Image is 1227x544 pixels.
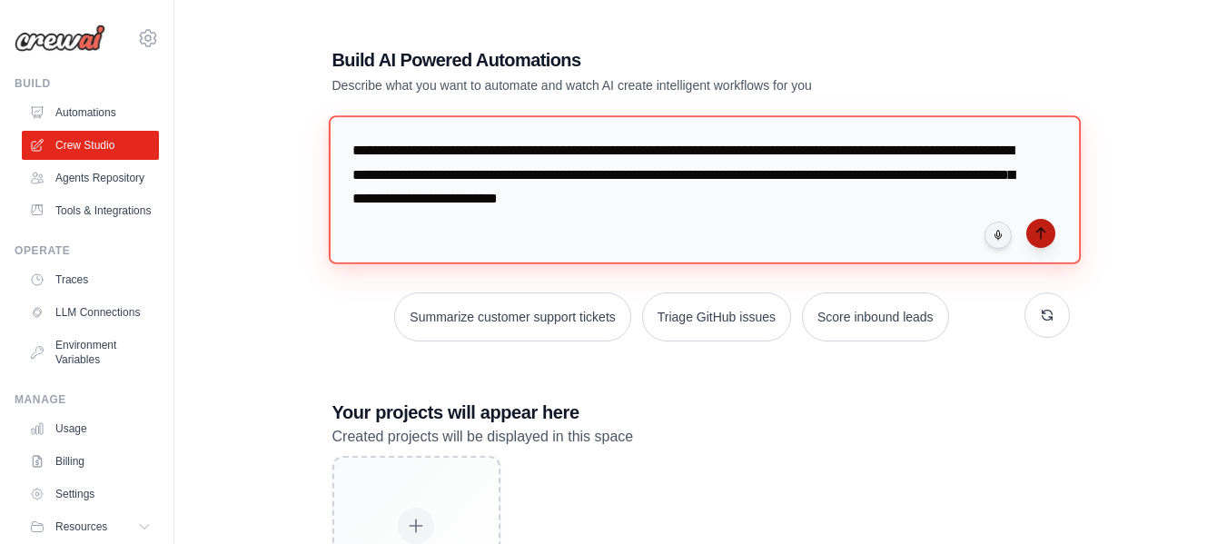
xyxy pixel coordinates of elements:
span: Resources [55,519,107,534]
a: Settings [22,480,159,509]
a: Usage [22,414,159,443]
a: Crew Studio [22,131,159,160]
button: Click to speak your automation idea [985,222,1012,249]
button: Summarize customer support tickets [394,292,630,341]
a: LLM Connections [22,298,159,327]
div: Operate [15,243,159,258]
div: Manage [15,392,159,407]
a: Tools & Integrations [22,196,159,225]
button: Triage GitHub issues [642,292,791,341]
a: Environment Variables [22,331,159,374]
a: Automations [22,98,159,127]
a: Traces [22,265,159,294]
a: Agents Repository [22,163,159,193]
h3: Your projects will appear here [332,400,1070,425]
button: Get new suggestions [1024,292,1070,338]
img: Logo [15,25,105,52]
div: Build [15,76,159,91]
h1: Build AI Powered Automations [332,47,943,73]
p: Created projects will be displayed in this space [332,425,1070,449]
p: Describe what you want to automate and watch AI create intelligent workflows for you [332,76,943,94]
button: Score inbound leads [802,292,949,341]
button: Resources [22,512,159,541]
a: Billing [22,447,159,476]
